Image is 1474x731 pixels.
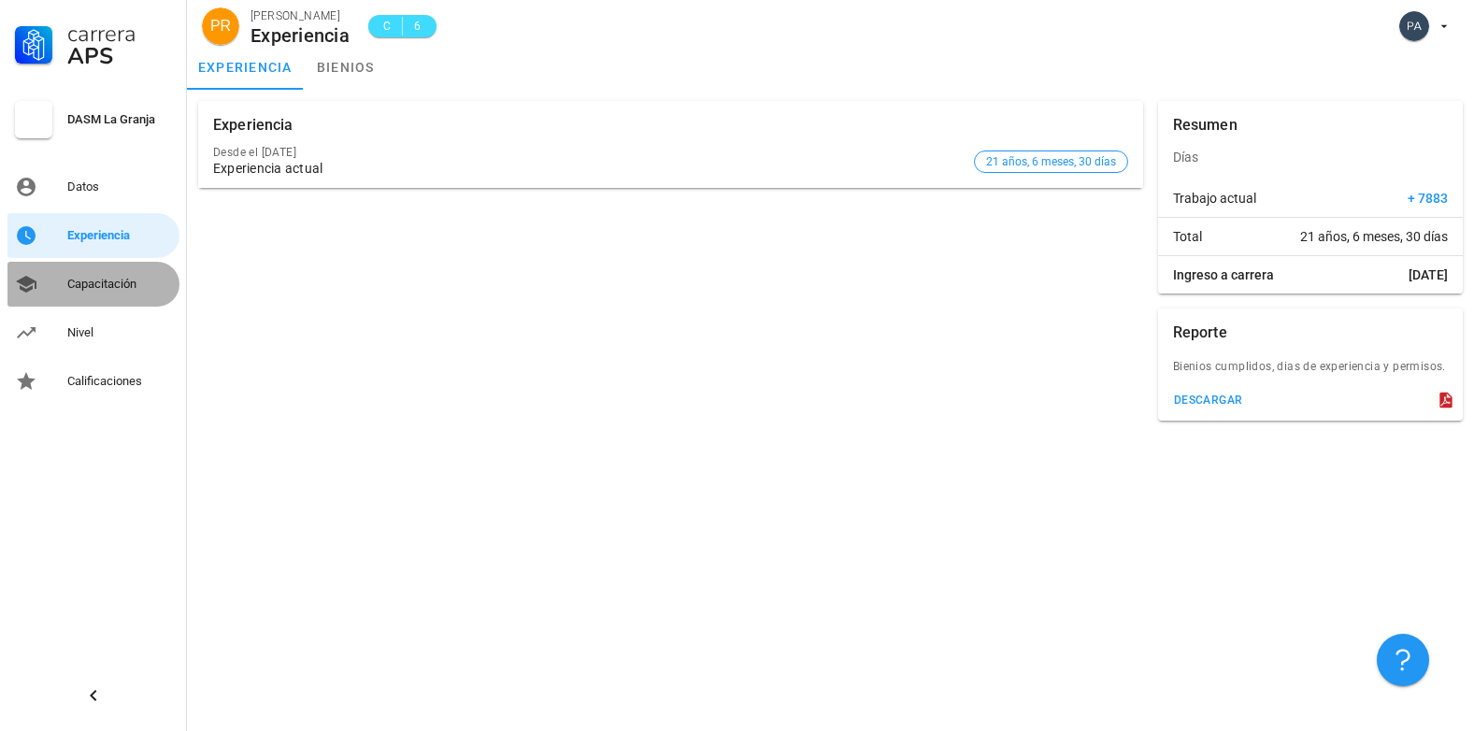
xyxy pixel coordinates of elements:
span: Total [1173,227,1202,246]
div: Experiencia actual [213,161,966,177]
div: Datos [67,179,172,194]
div: Resumen [1173,101,1238,150]
div: Reporte [1173,308,1227,357]
span: PR [210,7,231,45]
div: Bienios cumplidos, dias de experiencia y permisos. [1158,357,1463,387]
span: C [379,17,394,36]
div: DASM La Granja [67,112,172,127]
div: Experiencia [250,25,350,46]
div: Desde el [DATE] [213,146,966,159]
a: bienios [304,45,388,90]
a: Experiencia [7,213,179,258]
div: avatar [1399,11,1429,41]
div: Carrera [67,22,172,45]
div: descargar [1173,394,1243,407]
button: descargar [1166,387,1251,413]
div: Capacitación [67,277,172,292]
a: Capacitación [7,262,179,307]
div: [PERSON_NAME] [250,7,350,25]
a: Datos [7,165,179,209]
div: Experiencia [67,228,172,243]
span: 6 [410,17,425,36]
a: Nivel [7,310,179,355]
span: Ingreso a carrera [1173,265,1274,284]
div: Nivel [67,325,172,340]
div: APS [67,45,172,67]
a: experiencia [187,45,304,90]
div: Calificaciones [67,374,172,389]
span: [DATE] [1409,265,1448,284]
div: avatar [202,7,239,45]
div: Días [1158,135,1463,179]
span: 21 años, 6 meses, 30 días [1300,227,1448,246]
span: Trabajo actual [1173,189,1256,208]
div: Experiencia [213,101,293,150]
a: Calificaciones [7,359,179,404]
span: 21 años, 6 meses, 30 días [986,151,1116,172]
span: + 7883 [1408,189,1448,208]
